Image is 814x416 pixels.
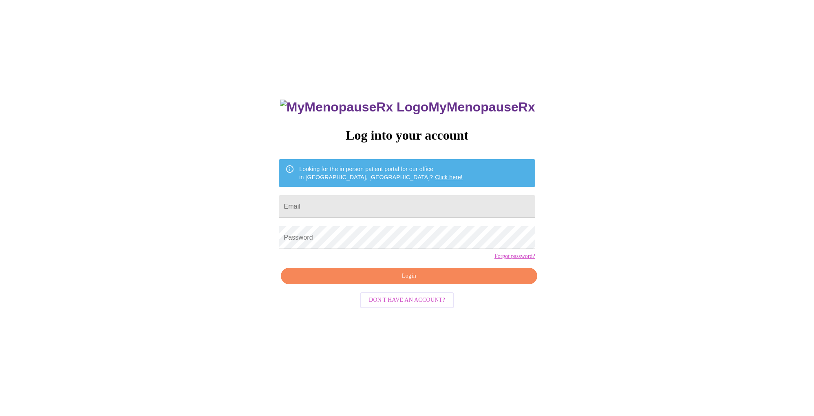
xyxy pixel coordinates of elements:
span: Don't have an account? [369,295,445,305]
img: MyMenopauseRx Logo [280,100,428,115]
a: Forgot password? [494,253,535,260]
div: Looking for the in person patient portal for our office in [GEOGRAPHIC_DATA], [GEOGRAPHIC_DATA]? [299,162,463,185]
a: Don't have an account? [358,296,456,303]
span: Login [290,271,527,281]
h3: MyMenopauseRx [280,100,535,115]
button: Don't have an account? [360,292,454,308]
button: Login [281,268,537,285]
a: Click here! [435,174,463,180]
h3: Log into your account [279,128,535,143]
